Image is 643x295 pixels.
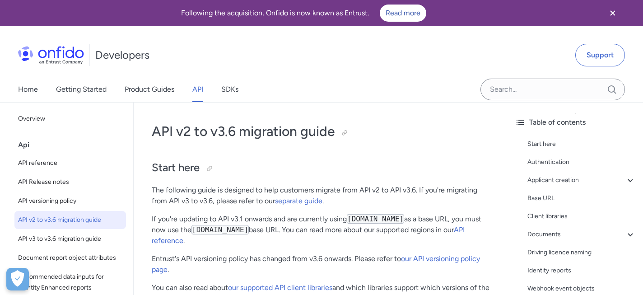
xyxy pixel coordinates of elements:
[18,253,122,263] span: Document report object attributes
[152,185,489,206] p: The following guide is designed to help customers migrate from API v2 to API v3.6. If you're migr...
[527,157,636,168] a: Authentication
[515,117,636,128] div: Table of contents
[56,77,107,102] a: Getting Started
[18,158,122,169] span: API reference
[6,268,29,290] div: Cookie Preferences
[14,154,126,172] a: API reference
[14,110,126,128] a: Overview
[152,160,489,176] h2: Start here
[6,268,29,290] button: Open Preferences
[18,272,122,293] span: Recommended data inputs for Identity Enhanced reports
[14,211,126,229] a: API v2 to v3.6 migration guide
[347,214,404,224] code: [DOMAIN_NAME]
[14,192,126,210] a: API versioning policy
[527,229,636,240] a: Documents
[192,77,203,102] a: API
[18,113,122,124] span: Overview
[18,196,122,206] span: API versioning policy
[575,44,625,66] a: Support
[18,177,122,187] span: API Release notes
[527,247,636,258] a: Driving licence naming
[11,5,596,22] div: Following the acquisition, Onfido is now known as Entrust.
[18,77,38,102] a: Home
[18,234,122,244] span: API v3 to v3.6 migration guide
[527,211,636,222] a: Client libraries
[596,2,629,24] button: Close banner
[527,139,636,150] a: Start here
[125,77,174,102] a: Product Guides
[527,193,636,204] a: Base URL
[527,265,636,276] a: Identity reports
[152,225,465,245] a: API reference
[221,77,238,102] a: SDKs
[95,48,149,62] h1: Developers
[480,79,625,100] input: Onfido search input field
[228,283,332,292] a: our supported API client libraries
[152,253,489,275] p: Entrust's API versioning policy has changed from v3.6 onwards. Please refer to .
[527,175,636,186] a: Applicant creation
[14,173,126,191] a: API Release notes
[607,8,618,19] svg: Close banner
[18,215,122,225] span: API v2 to v3.6 migration guide
[18,136,130,154] div: Api
[18,46,84,64] img: Onfido Logo
[14,249,126,267] a: Document report object attributes
[152,122,489,140] h1: API v2 to v3.6 migration guide
[152,254,480,274] a: our API versioning policy page
[275,197,322,205] a: separate guide
[152,214,489,246] p: If you're updating to API v3.1 onwards and are currently using as a base URL, you must now use th...
[380,5,426,22] a: Read more
[527,283,636,294] a: Webhook event objects
[191,225,249,234] code: [DOMAIN_NAME]
[14,230,126,248] a: API v3 to v3.6 migration guide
